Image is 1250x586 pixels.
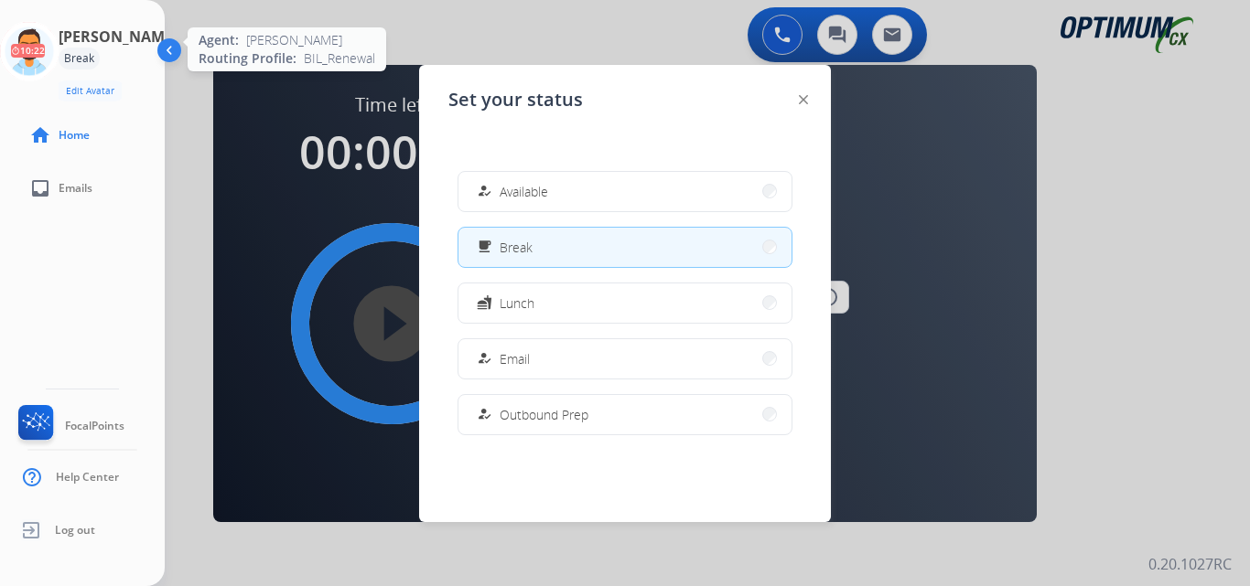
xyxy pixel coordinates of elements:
[458,339,792,378] button: Email
[458,228,792,267] button: Break
[500,293,534,313] span: Lunch
[500,238,533,257] span: Break
[477,351,492,367] mat-icon: how_to_reg
[55,523,95,538] span: Log out
[500,182,548,201] span: Available
[59,48,100,69] div: Break
[29,124,51,146] mat-icon: home
[799,95,808,104] img: close-button
[458,395,792,434] button: Outbound Prep
[500,405,588,424] span: Outbound Prep
[448,87,583,112] span: Set your status
[304,49,375,68] span: BIL_Renewal
[59,26,178,48] h3: [PERSON_NAME]
[458,172,792,211] button: Available
[458,283,792,323] button: Lunch
[477,240,492,255] mat-icon: free_breakfast
[477,295,492,311] mat-icon: fastfood
[59,181,92,196] span: Emails
[199,31,239,49] span: Agent:
[199,49,296,68] span: Routing Profile:
[477,407,492,422] mat-icon: how_to_reg
[29,177,51,199] mat-icon: inbox
[59,128,90,143] span: Home
[246,31,342,49] span: [PERSON_NAME]
[15,405,124,447] a: FocalPoints
[56,470,119,485] span: Help Center
[500,349,530,368] span: Email
[59,80,122,101] button: Edit Avatar
[477,184,492,199] mat-icon: how_to_reg
[65,419,124,433] span: FocalPoints
[1148,553,1232,575] p: 0.20.1027RC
